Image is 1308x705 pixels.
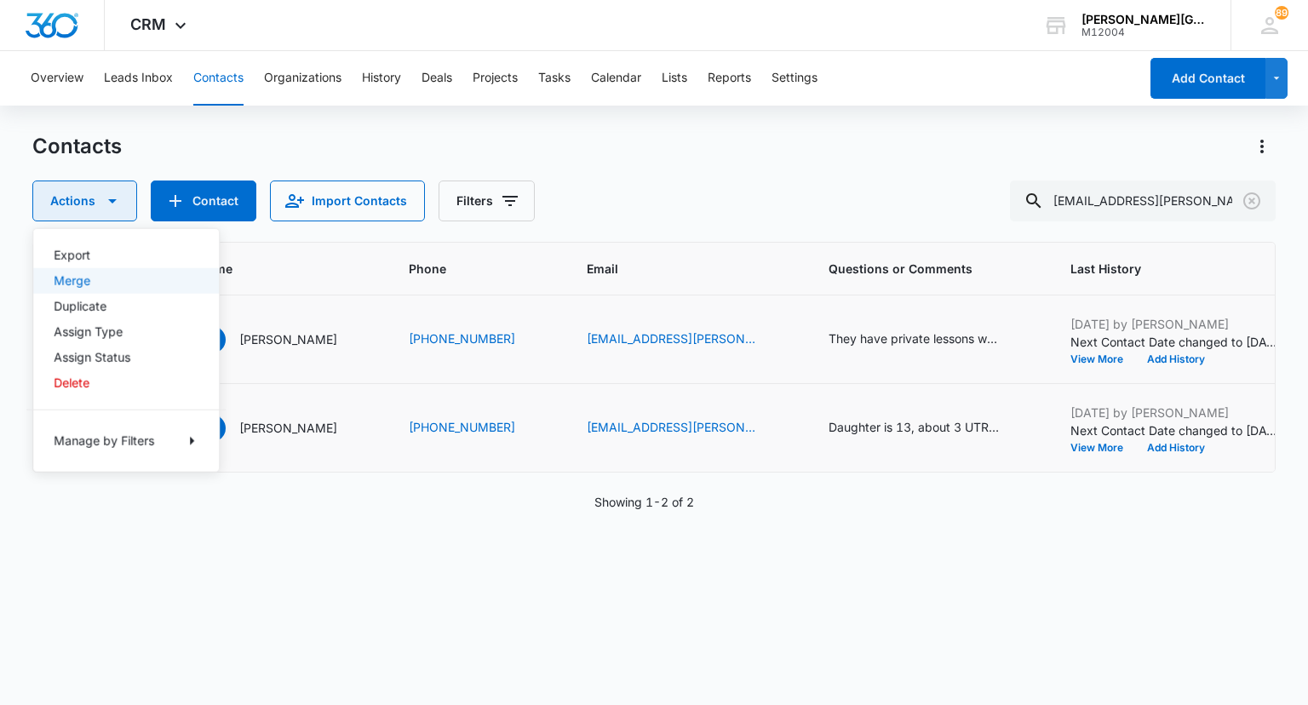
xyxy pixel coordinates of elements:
[130,15,166,33] span: CRM
[587,418,788,438] div: Email - bala.sitaraman@gmail.com - Select to Edit Field
[198,326,368,353] div: Name - Roshni Raman - Select to Edit Field
[31,51,83,106] button: Overview
[1248,133,1276,160] button: Actions
[409,260,521,278] span: Phone
[54,275,178,287] div: Merge
[829,330,999,347] div: They have private lessons with Coach [PERSON_NAME] and they would like to register for a camp
[198,415,368,442] div: Name - Bala Sitaraman - Select to Edit Field
[409,418,515,436] a: [PHONE_NUMBER]
[587,260,763,278] span: Email
[1070,404,1283,421] p: [DATE] by [PERSON_NAME]
[439,181,535,221] button: Filters
[193,51,244,106] button: Contacts
[33,243,219,268] button: Export
[33,370,219,396] button: Delete
[1150,58,1265,99] button: Add Contact
[538,51,571,106] button: Tasks
[239,330,337,348] p: [PERSON_NAME]
[1081,26,1206,38] div: account id
[33,345,219,370] button: Assign Status
[1081,13,1206,26] div: account name
[829,260,1030,278] span: Questions or Comments
[829,418,999,436] div: Daughter is 13, about 3 UTR, had an injury so wants to start with private lessons first. I gave t...
[264,51,341,106] button: Organizations
[1070,315,1283,333] p: [DATE] by [PERSON_NAME]
[662,51,687,106] button: Lists
[409,330,546,350] div: Phone - (650) 439-6186 - Select to Edit Field
[32,134,122,159] h1: Contacts
[33,268,219,294] button: Merge
[54,301,178,312] div: Duplicate
[54,377,178,389] div: Delete
[1070,354,1135,364] button: View More
[829,330,1030,350] div: Questions or Comments - They have private lessons with Coach Iryna and they would like to registe...
[1070,443,1135,453] button: View More
[1070,421,1283,439] p: Next Contact Date changed to [DATE].
[1275,6,1288,20] div: notifications count
[1010,181,1276,221] input: Search Contacts
[594,493,694,511] p: Showing 1-2 of 2
[708,51,751,106] button: Reports
[33,294,219,319] button: Duplicate
[587,330,757,347] a: [EMAIL_ADDRESS][PERSON_NAME][DOMAIN_NAME]
[239,419,337,437] p: [PERSON_NAME]
[33,319,219,345] button: Assign Type
[829,418,1030,438] div: Questions or Comments - Daughter is 13, about 3 UTR, had an injury so wants to start with private...
[54,249,178,261] div: Export
[473,51,518,106] button: Projects
[270,181,425,221] button: Import Contacts
[772,51,817,106] button: Settings
[409,330,515,347] a: [PHONE_NUMBER]
[587,330,788,350] div: Email - bala.sitaraman@gmail.com - Select to Edit Field
[362,51,401,106] button: History
[422,51,452,106] button: Deals
[54,352,178,364] div: Assign Status
[198,260,343,278] span: Name
[54,435,154,447] div: Manage by Filters
[104,51,173,106] button: Leads Inbox
[151,181,256,221] button: Add Contact
[54,326,178,338] div: Assign Type
[1070,333,1283,351] p: Next Contact Date changed to [DATE].
[1070,260,1259,278] span: Last History
[1238,187,1265,215] button: Clear
[587,418,757,436] a: [EMAIL_ADDRESS][PERSON_NAME][DOMAIN_NAME]
[1135,354,1217,364] button: Add History
[32,181,137,221] button: Actions
[409,418,546,438] div: Phone - (650) 439-6186 - Select to Edit Field
[1275,6,1288,20] span: 89
[591,51,641,106] button: Calendar
[33,424,219,458] button: Manage by Filters
[1135,443,1217,453] button: Add History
